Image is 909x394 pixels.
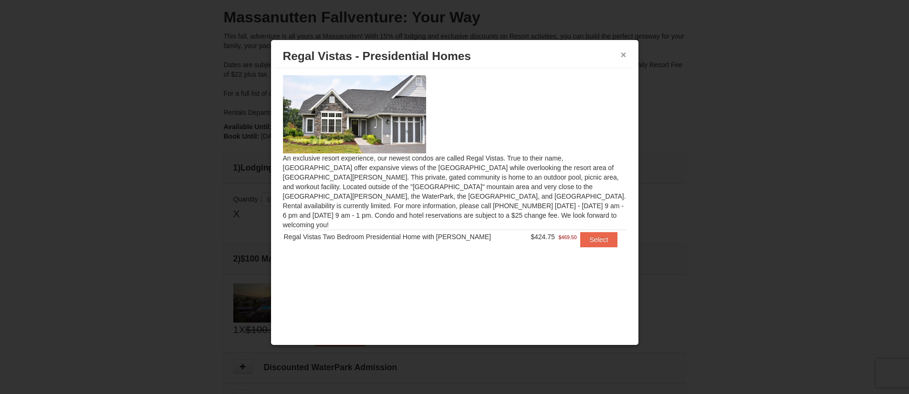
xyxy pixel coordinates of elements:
button: × [621,50,627,60]
img: 19218991-1-902409a9.jpg [283,75,426,153]
div: An exclusive resort experience, our newest condos are called Regal Vistas. True to their name, [G... [276,68,634,266]
div: Regal Vistas Two Bedroom Presidential Home with [PERSON_NAME] [284,232,522,242]
span: Regal Vistas - Presidential Homes [283,50,471,62]
button: Select [580,232,618,247]
span: $424.75 [531,233,555,241]
span: $469.50 [559,232,577,242]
